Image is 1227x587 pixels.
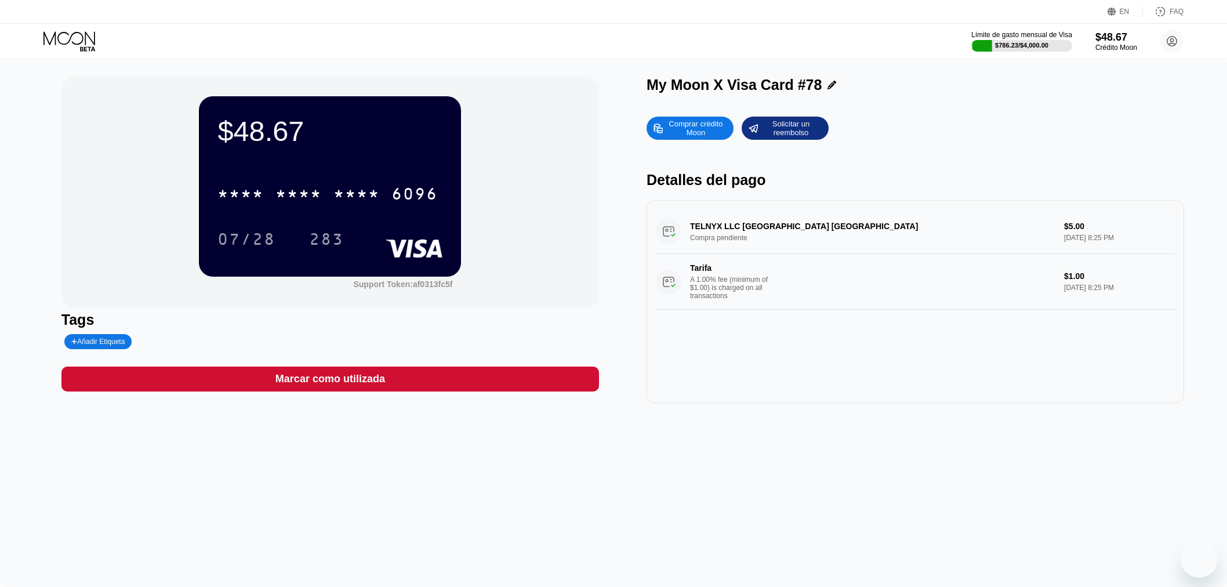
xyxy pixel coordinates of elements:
div: Tags [61,311,599,328]
div: Tarifa [690,263,771,273]
div: EN [1120,8,1130,16]
div: 07/28 [209,224,284,253]
div: Marcar como utilizada [61,367,599,392]
div: 283 [300,224,353,253]
iframe: Botón para iniciar la ventana de mensajería [1181,541,1218,578]
div: Límite de gasto mensual de Visa$786.23/$4,000.00 [971,31,1072,52]
div: $1.00 [1064,271,1175,281]
div: Detalles del pago [647,172,1184,189]
div: Marcar como utilizada [275,372,385,386]
div: A 1.00% fee (minimum of $1.00) is charged on all transactions [690,276,777,300]
div: Límite de gasto mensual de Visa [971,31,1072,39]
div: Añadir Etiqueta [71,338,125,346]
div: FAQ [1170,8,1184,16]
div: Comprar crédito Moon [647,117,734,140]
div: Comprar crédito Moon [664,119,728,137]
div: Añadir Etiqueta [64,334,132,349]
div: TarifaA 1.00% fee (minimum of $1.00) is charged on all transactions$1.00[DATE] 8:25 PM [656,254,1175,310]
div: 6096 [391,186,438,205]
div: EN [1108,6,1143,17]
div: Solicitar un reembolso [742,117,829,140]
div: $48.67 [217,115,442,147]
div: Crédito Moon [1095,44,1137,52]
div: [DATE] 8:25 PM [1064,284,1175,292]
div: 07/28 [217,231,275,250]
div: My Moon X Visa Card #78 [647,77,822,93]
div: $48.67Crédito Moon [1095,31,1137,52]
div: $48.67 [1095,31,1137,44]
div: $786.23 / $4,000.00 [995,42,1048,49]
div: Support Token: af0313fc5f [353,280,452,289]
div: Support Token:af0313fc5f [353,280,452,289]
div: FAQ [1143,6,1184,17]
div: Solicitar un reembolso [759,119,823,137]
div: 283 [309,231,344,250]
